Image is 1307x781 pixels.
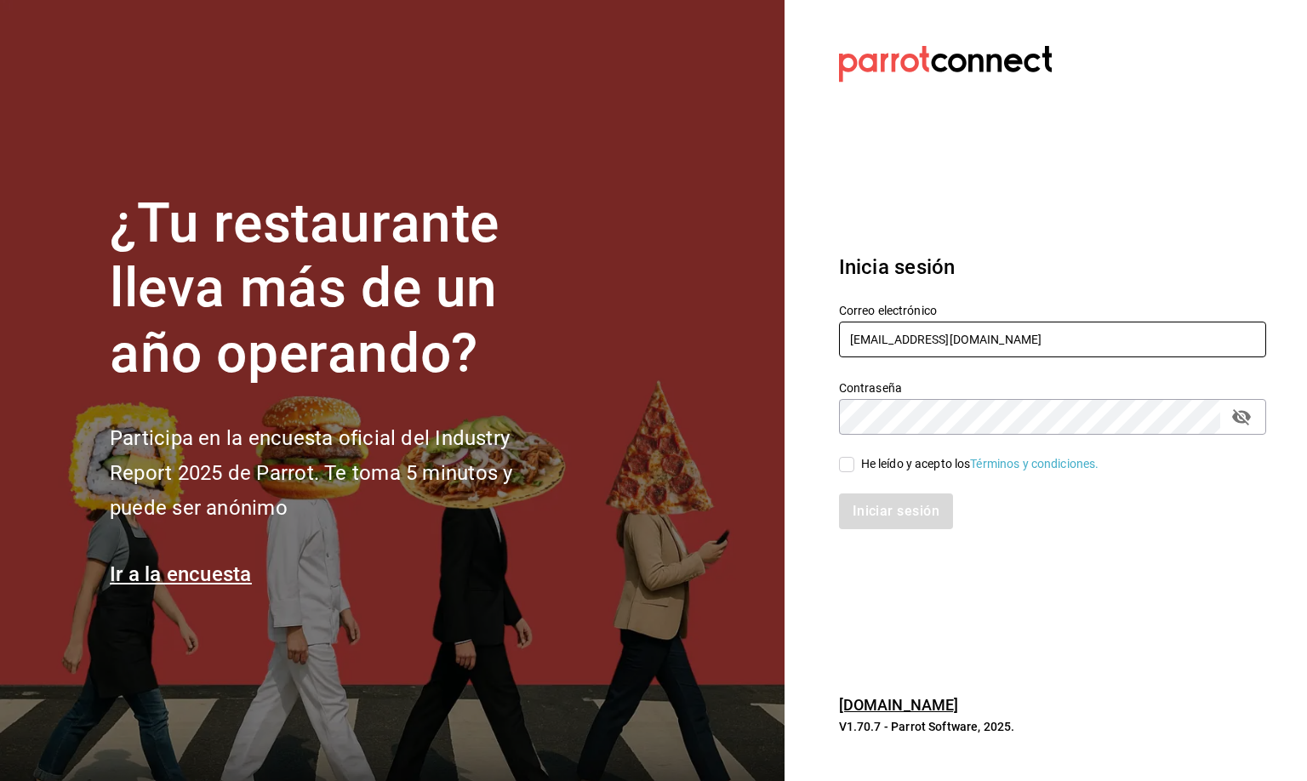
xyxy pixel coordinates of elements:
[861,455,1099,473] div: He leído y acepto los
[970,457,1099,470] a: Términos y condiciones.
[1227,402,1256,431] button: passwordField
[110,562,252,586] a: Ir a la encuesta
[110,421,569,525] h2: Participa en la encuesta oficial del Industry Report 2025 de Parrot. Te toma 5 minutos y puede se...
[839,696,959,714] a: [DOMAIN_NAME]
[839,322,1266,357] input: Ingresa tu correo electrónico
[110,191,569,387] h1: ¿Tu restaurante lleva más de un año operando?
[839,718,1266,735] p: V1.70.7 - Parrot Software, 2025.
[839,304,1266,316] label: Correo electrónico
[839,252,1266,282] h3: Inicia sesión
[839,381,1266,393] label: Contraseña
